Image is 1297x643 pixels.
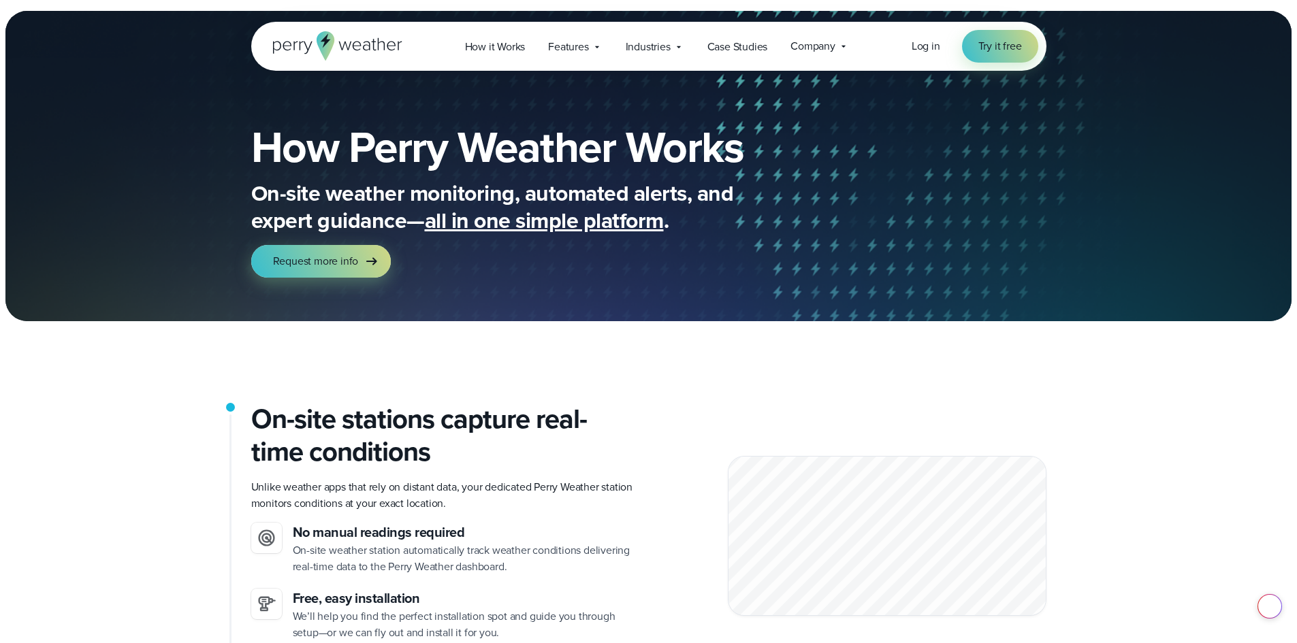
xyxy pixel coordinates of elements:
span: Features [548,39,588,55]
p: On-site weather monitoring, automated alerts, and expert guidance— . [251,180,796,234]
span: Company [790,38,835,54]
span: Case Studies [707,39,768,55]
span: Industries [626,39,671,55]
a: Request more info [251,245,391,278]
h2: On-site stations capture real-time conditions [251,403,638,468]
a: Case Studies [696,33,780,61]
h3: Free, easy installation [293,589,638,608]
p: On-site weather station automatically track weather conditions delivering real-time data to the P... [293,542,638,575]
a: How it Works [453,33,537,61]
span: all in one simple platform [425,204,664,237]
h1: How Perry Weather Works [251,125,842,169]
p: We’ll help you find the perfect installation spot and guide you through setup—or we can fly out a... [293,608,638,641]
a: Log in [912,38,940,54]
span: Request more info [273,253,359,269]
p: Unlike weather apps that rely on distant data, your dedicated Perry Weather station monitors cond... [251,479,638,512]
span: How it Works [465,39,526,55]
h3: No manual readings required [293,523,638,542]
span: Try it free [978,38,1022,54]
a: Try it free [962,30,1038,63]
